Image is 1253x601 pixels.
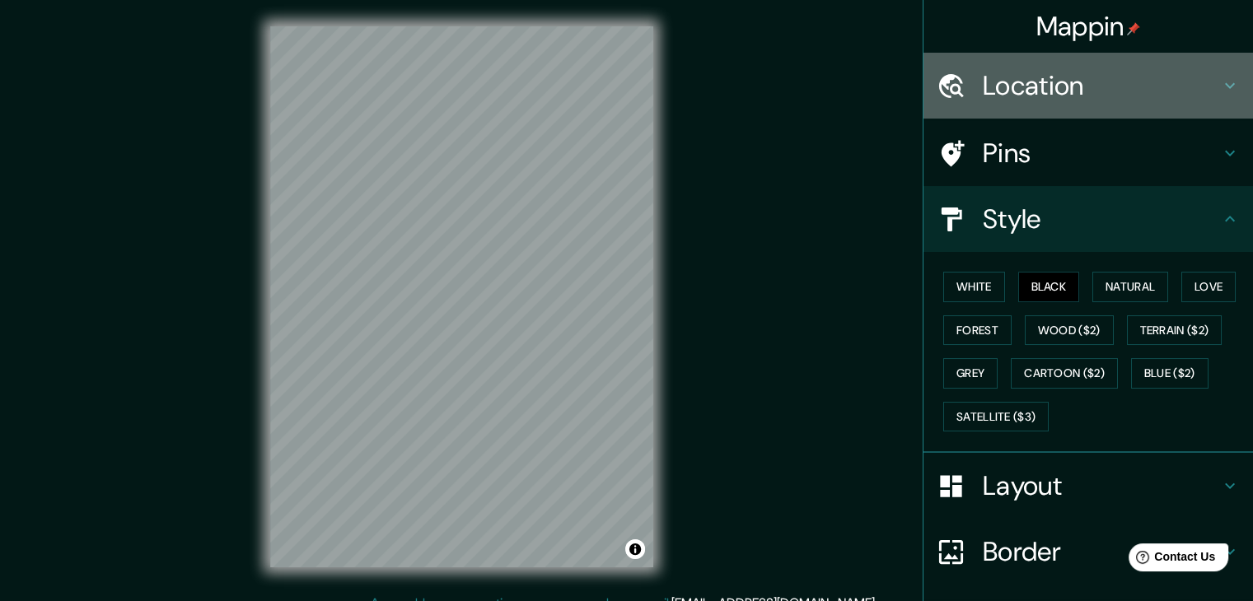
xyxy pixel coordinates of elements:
button: Terrain ($2) [1127,315,1223,346]
canvas: Map [270,26,653,567]
h4: Pins [983,137,1220,170]
button: Love [1181,272,1236,302]
button: Forest [943,315,1012,346]
button: Toggle attribution [625,539,645,559]
iframe: Help widget launcher [1106,537,1235,583]
button: Wood ($2) [1025,315,1114,346]
h4: Layout [983,469,1220,502]
div: Style [923,186,1253,252]
div: Border [923,519,1253,585]
h4: Border [983,535,1220,568]
button: Grey [943,358,998,389]
button: Natural [1092,272,1168,302]
img: pin-icon.png [1127,22,1140,35]
button: Cartoon ($2) [1011,358,1118,389]
div: Layout [923,453,1253,519]
div: Pins [923,120,1253,186]
h4: Style [983,203,1220,235]
h4: Location [983,69,1220,102]
h4: Mappin [1036,10,1141,43]
button: Black [1018,272,1080,302]
button: Blue ($2) [1131,358,1209,389]
button: Satellite ($3) [943,402,1049,432]
div: Location [923,53,1253,119]
button: White [943,272,1005,302]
